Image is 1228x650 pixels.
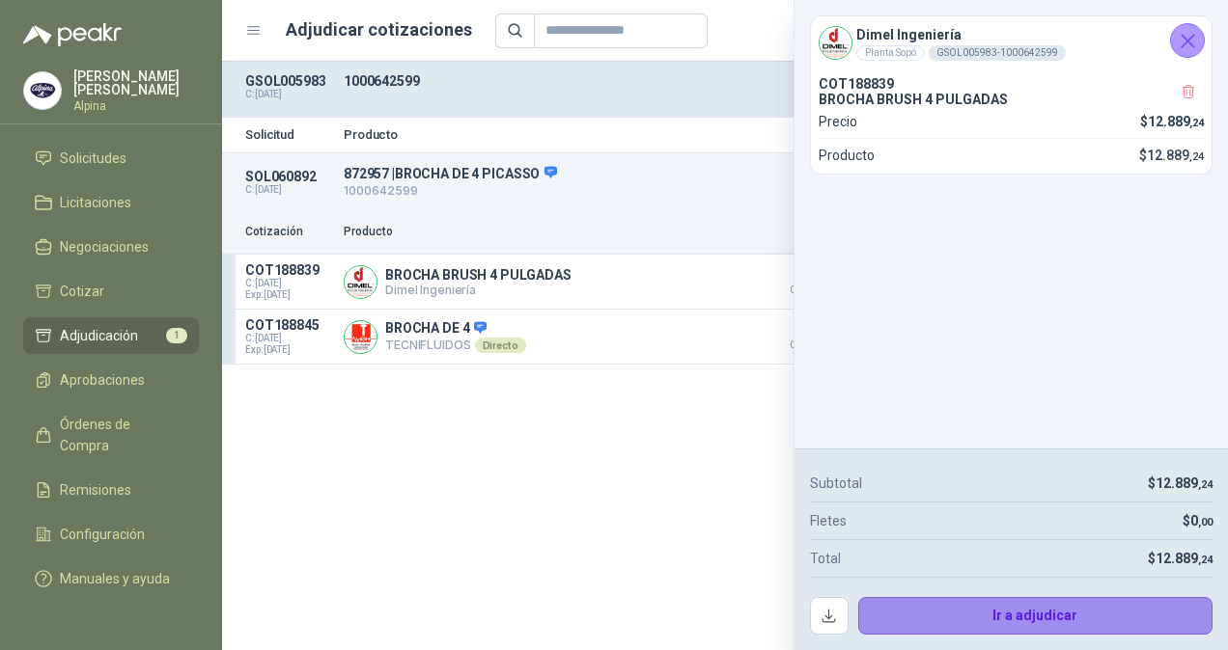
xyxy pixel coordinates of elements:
[345,321,377,353] img: Company Logo
[23,516,199,553] a: Configuración
[245,333,332,344] span: C: [DATE]
[23,273,199,310] a: Cotizar
[1190,513,1213,528] span: 0
[1156,551,1213,566] span: 12.889
[810,548,841,569] p: Total
[73,69,199,96] p: [PERSON_NAME] [PERSON_NAME]
[245,128,332,141] p: Solicitud
[810,473,862,494] p: Subtotal
[23,472,199,508] a: Remisiones
[475,338,526,353] div: Directo
[60,479,131,501] span: Remisiones
[60,369,145,391] span: Aprobaciones
[245,223,332,241] p: Cotización
[60,568,170,589] span: Manuales y ayuda
[344,128,927,141] p: Producto
[23,560,199,597] a: Manuales y ayuda
[60,192,131,213] span: Licitaciones
[761,317,857,350] p: $ 30.643
[1198,516,1213,528] span: ,00
[60,325,138,346] span: Adjudicación
[1198,478,1213,491] span: ,24
[1148,473,1213,494] p: $
[245,184,332,196] p: C: [DATE]
[245,289,332,301] span: Exp: [DATE]
[819,145,875,166] p: Producto
[761,223,857,241] p: Precio
[1189,150,1204,163] span: ,24
[385,267,572,283] p: BROCHA BRUSH 4 PULGADAS
[60,524,145,545] span: Configuración
[166,328,187,343] span: 1
[385,338,526,353] p: TECNIFLUIDOS
[245,344,332,356] span: Exp: [DATE]
[344,182,927,201] p: 1000642599
[23,229,199,265] a: Negociaciones
[23,23,122,46] img: Logo peakr
[245,89,332,100] p: C: [DATE]
[245,262,332,278] p: COT188839
[858,597,1214,636] button: Ir a adjudicar
[23,184,199,221] a: Licitaciones
[345,266,377,298] img: Company Logo
[1183,510,1213,531] p: $
[1148,114,1204,129] span: 12.889
[1198,554,1213,566] span: ,24
[73,100,199,112] p: Alpina
[286,16,472,43] h1: Adjudicar cotizaciones
[385,320,526,338] p: BROCHA DE 4
[23,317,199,354] a: Adjudicación1
[60,281,104,302] span: Cotizar
[819,92,1204,107] p: BROCHA BRUSH 4 PULGADAS
[819,111,857,132] p: Precio
[761,262,857,295] p: $ 12.889
[245,169,332,184] p: SOL060892
[60,236,149,257] span: Negociaciones
[761,340,857,350] span: Crédito 45 días
[23,140,199,176] a: Solicitudes
[245,317,332,333] p: COT188845
[60,148,126,169] span: Solicitudes
[344,223,749,241] p: Producto
[810,510,847,531] p: Fletes
[1148,548,1213,569] p: $
[24,72,61,109] img: Company Logo
[245,278,332,289] span: C: [DATE]
[344,165,927,182] p: 872957 | BROCHA DE 4 PICASSO
[1156,475,1213,491] span: 12.889
[1139,145,1204,166] p: $
[344,73,927,89] p: 1000642599
[1140,111,1204,132] p: $
[60,414,181,456] span: Órdenes de Compra
[23,362,199,398] a: Aprobaciones
[1189,117,1204,129] span: ,24
[23,406,199,464] a: Órdenes de Compra
[1147,148,1204,163] span: 12.889
[761,285,857,295] span: Crédito 30 días
[819,76,1204,92] p: COT188839
[385,283,572,297] p: Dimel Ingeniería
[245,73,332,89] p: GSOL005983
